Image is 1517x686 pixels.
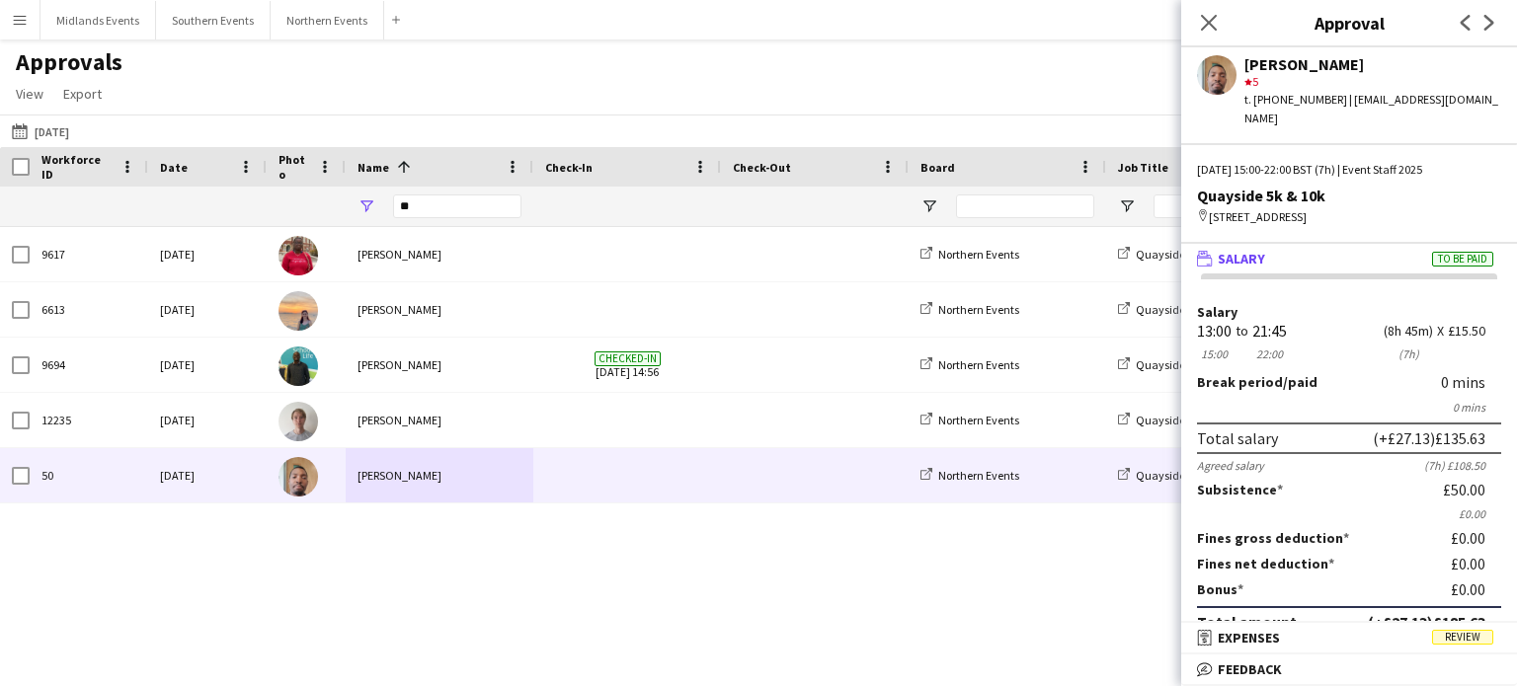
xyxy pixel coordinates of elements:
[16,85,43,103] span: View
[1373,428,1485,448] div: (+£27.13) £135.63
[938,468,1019,483] span: Northern Events
[1432,630,1493,645] span: Review
[1432,252,1493,267] span: To be paid
[1118,160,1168,175] span: Job Title
[1244,91,1501,126] div: t. [PHONE_NUMBER] | [EMAIL_ADDRESS][DOMAIN_NAME]
[1197,400,1501,415] div: 0 mins
[1384,324,1433,339] div: 8h 45m
[30,282,148,337] div: 6613
[279,236,318,275] img: Abigail Wampamba Nassuna
[1136,247,1228,262] span: Quayside 5k & 10k
[733,160,791,175] span: Check-Out
[148,282,267,337] div: [DATE]
[1118,413,1228,427] a: Quayside 5k & 10k
[148,227,267,281] div: [DATE]
[148,338,267,392] div: [DATE]
[279,291,318,331] img: Heather Donald
[1218,660,1282,678] span: Feedback
[30,227,148,281] div: 9617
[40,1,156,39] button: Midlands Events
[920,413,1019,427] a: Northern Events
[1197,458,1264,473] div: Agreed salary
[8,81,51,107] a: View
[920,302,1019,317] a: Northern Events
[1197,373,1317,391] label: /paid
[920,197,938,215] button: Open Filter Menu
[346,282,533,337] div: [PERSON_NAME]
[1181,623,1517,652] mat-expansion-panel-header: ExpensesReview
[55,81,110,107] a: Export
[279,457,318,496] img: Nathaniel Bell
[1197,481,1283,498] label: Subsistence
[30,448,148,502] div: 50
[1218,629,1280,647] span: Expenses
[1136,302,1228,317] span: Quayside 5k & 10k
[346,227,533,281] div: [PERSON_NAME]
[1244,73,1501,91] div: 5
[1244,55,1501,73] div: [PERSON_NAME]
[1136,413,1228,427] span: Quayside 5k & 10k
[1451,555,1501,572] div: £0.00
[1197,529,1349,547] label: Fines gross deduction
[1197,612,1297,632] div: Total amount
[346,448,533,502] div: [PERSON_NAME]
[545,160,593,175] span: Check-In
[346,338,533,392] div: [PERSON_NAME]
[920,357,1019,372] a: Northern Events
[938,247,1019,262] span: Northern Events
[938,413,1019,427] span: Northern Events
[1197,161,1501,179] div: [DATE] 15:00-22:00 BST (7h) | Event Staff 2025
[63,85,102,103] span: Export
[1136,357,1228,372] span: Quayside 5k & 10k
[938,302,1019,317] span: Northern Events
[1181,10,1517,36] h3: Approval
[271,1,384,39] button: Northern Events
[920,247,1019,262] a: Northern Events
[1451,529,1501,547] div: £0.00
[595,351,661,366] span: Checked-in
[1197,373,1283,391] span: Break period
[1437,324,1444,339] div: X
[148,448,267,502] div: [DATE]
[956,194,1094,218] input: Board Filter Input
[30,393,148,447] div: 12235
[279,346,318,386] img: Ifenna Chukwuebuka
[30,338,148,392] div: 9694
[1136,468,1228,483] span: Quayside 5k & 10k
[1118,357,1228,372] a: Quayside 5k & 10k
[358,197,375,215] button: Open Filter Menu
[1451,580,1501,598] div: £0.00
[1181,244,1517,273] mat-expansion-panel-header: SalaryTo be paid
[1118,302,1228,317] a: Quayside 5k & 10k
[1197,428,1278,448] div: Total salary
[346,393,533,447] div: [PERSON_NAME]
[1441,373,1501,391] div: 0 mins
[1197,580,1243,598] label: Bonus
[1118,468,1228,483] a: Quayside 5k & 10k
[358,160,389,175] span: Name
[1197,555,1334,572] label: Fines net deduction
[938,357,1019,372] span: Northern Events
[1448,324,1501,339] div: £15.50
[1197,208,1501,226] div: [STREET_ADDRESS]
[920,160,955,175] span: Board
[1197,305,1501,320] label: Salary
[1197,187,1501,204] div: Quayside 5k & 10k
[1154,194,1292,218] input: Job Title Filter Input
[1197,324,1232,339] div: 13:00
[160,160,188,175] span: Date
[1197,506,1501,521] div: £0.00
[279,402,318,441] img: Jonathan Dale
[1252,346,1287,361] div: 22:00
[279,152,310,182] span: Photo
[1218,250,1265,267] span: Salary
[156,1,271,39] button: Southern Events
[1181,654,1517,684] mat-expansion-panel-header: Feedback
[1118,197,1136,215] button: Open Filter Menu
[1368,612,1485,632] div: (+£27.13) £185.63
[920,468,1019,483] a: Northern Events
[1236,324,1248,339] div: to
[148,393,267,447] div: [DATE]
[8,119,73,143] button: [DATE]
[393,194,521,218] input: Name Filter Input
